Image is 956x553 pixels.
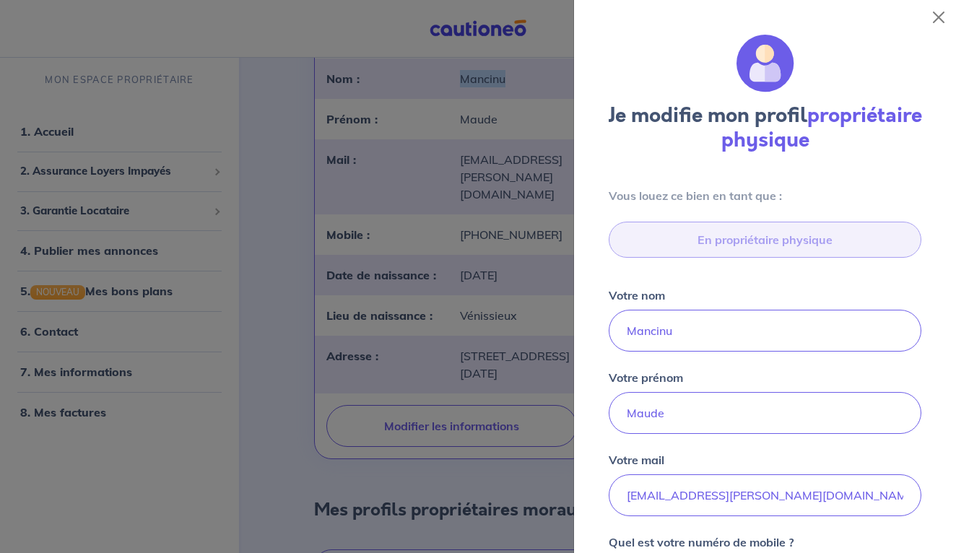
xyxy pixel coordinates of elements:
[609,474,921,516] input: mail@mail.com
[927,6,950,29] button: Close
[609,451,664,469] p: Votre mail
[609,187,921,204] p: Vous louez ce bien en tant que :
[609,310,921,352] input: Doe
[609,222,921,258] input: category-placeholder
[609,287,665,304] p: Votre nom
[736,35,794,92] img: illu_account.svg
[721,101,923,154] strong: propriétaire physique
[609,392,921,434] input: John
[591,104,939,152] h3: Je modifie mon profil
[609,369,683,386] p: Votre prénom
[609,534,794,551] p: Quel est votre numéro de mobile ?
